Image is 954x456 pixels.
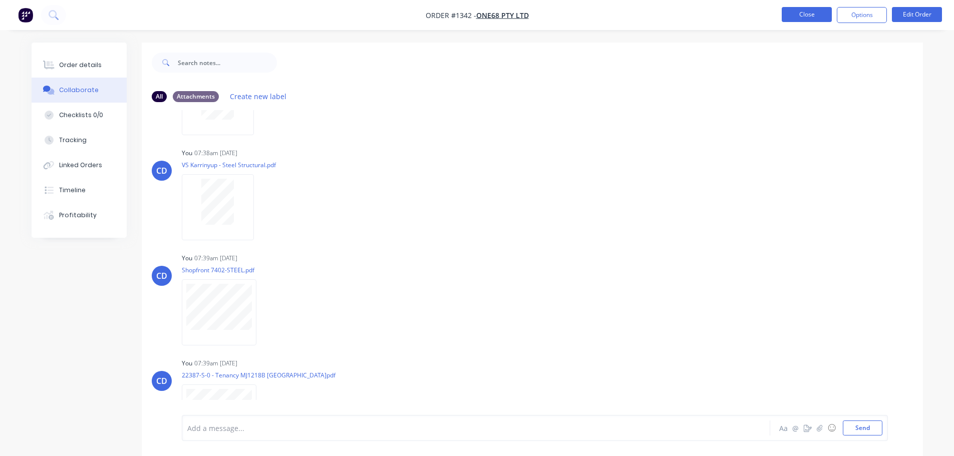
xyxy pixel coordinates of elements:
[194,359,237,368] div: 07:39am [DATE]
[32,203,127,228] button: Profitability
[32,103,127,128] button: Checklists 0/0
[18,8,33,23] img: Factory
[32,178,127,203] button: Timeline
[32,153,127,178] button: Linked Orders
[59,211,97,220] div: Profitability
[837,7,887,23] button: Options
[156,270,167,282] div: CD
[59,161,102,170] div: Linked Orders
[426,11,476,20] span: Order #1342 -
[778,422,790,434] button: Aa
[182,359,192,368] div: You
[178,53,277,73] input: Search notes...
[194,254,237,263] div: 07:39am [DATE]
[843,420,882,435] button: Send
[59,86,99,95] div: Collaborate
[59,186,86,195] div: Timeline
[182,149,192,158] div: You
[156,375,167,387] div: CD
[826,422,838,434] button: ☺
[182,266,266,274] p: Shopfront 7402-STEEL.pdf
[32,78,127,103] button: Collaborate
[892,7,942,22] button: Edit Order
[156,165,167,177] div: CD
[194,149,237,158] div: 07:38am [DATE]
[173,91,219,102] div: Attachments
[225,90,292,103] button: Create new label
[476,11,529,20] a: One68 Pty Ltd
[152,91,167,102] div: All
[182,254,192,263] div: You
[182,161,276,169] p: VS Karrinyup - Steel Structural.pdf
[182,371,336,379] p: 22387-S-0 - Tenancy MJ1218B [GEOGRAPHIC_DATA]pdf
[32,53,127,78] button: Order details
[59,61,102,70] div: Order details
[32,128,127,153] button: Tracking
[790,422,802,434] button: @
[59,111,103,120] div: Checklists 0/0
[59,136,87,145] div: Tracking
[782,7,832,22] button: Close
